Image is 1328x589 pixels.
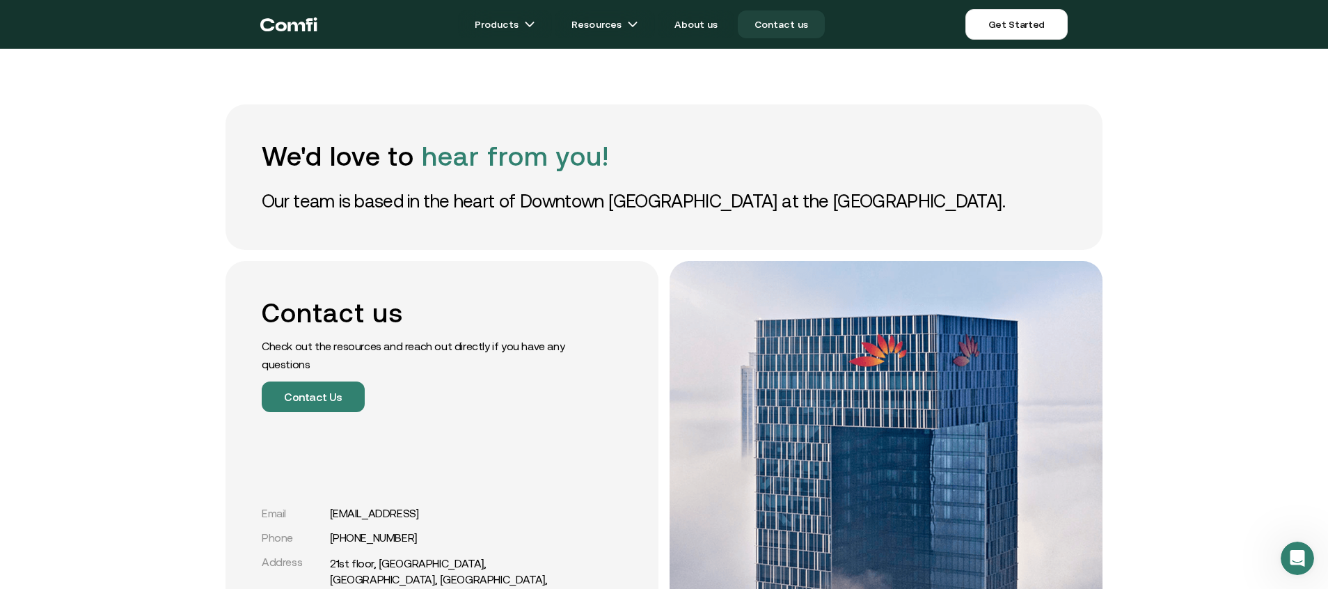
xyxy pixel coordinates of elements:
a: Get Started [965,9,1068,40]
a: [EMAIL_ADDRESS] [330,507,419,520]
a: Return to the top of the Comfi home page [260,3,317,45]
button: Contact Us [262,382,365,412]
h2: Contact us [262,297,575,329]
div: Address [262,556,324,569]
div: Email [262,507,324,520]
span: hear from you! [422,141,608,171]
iframe: Intercom live chat [1281,542,1314,575]
a: Contact us [738,10,825,38]
p: Our team is based in the heart of Downtown [GEOGRAPHIC_DATA] at the [GEOGRAPHIC_DATA]. [262,189,1066,214]
div: Phone [262,531,324,544]
a: [PHONE_NUMBER] [330,531,417,544]
img: arrow icons [524,19,535,30]
a: Resourcesarrow icons [555,10,655,38]
a: About us [658,10,734,38]
h1: We'd love to [262,141,1066,172]
a: Productsarrow icons [458,10,552,38]
img: arrow icons [627,19,638,30]
p: Check out the resources and reach out directly if you have any questions [262,337,575,373]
